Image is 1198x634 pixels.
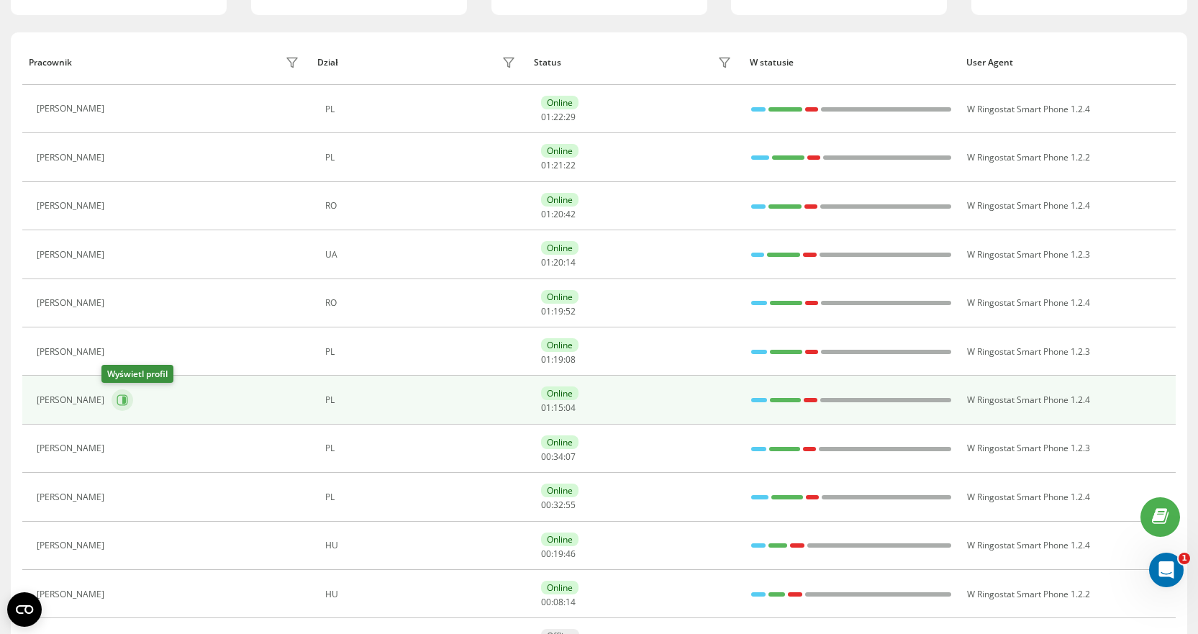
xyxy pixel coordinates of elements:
[37,347,108,357] div: [PERSON_NAME]
[966,58,1169,68] div: User Agent
[541,338,578,352] div: Online
[541,596,551,608] span: 00
[541,386,578,400] div: Online
[553,305,563,317] span: 19
[553,256,563,268] span: 20
[541,484,578,497] div: Online
[967,199,1090,212] span: W Ringostat Smart Phone 1.2.4
[541,533,578,546] div: Online
[325,347,519,357] div: PL
[553,402,563,414] span: 15
[553,208,563,220] span: 20
[325,540,519,551] div: HU
[325,201,519,211] div: RO
[967,151,1090,163] span: W Ringostat Smart Phone 1.2.2
[325,395,519,405] div: PL
[967,248,1090,261] span: W Ringostat Smart Phone 1.2.3
[541,209,576,219] div: : :
[541,193,578,207] div: Online
[541,307,576,317] div: : :
[541,208,551,220] span: 01
[541,435,578,449] div: Online
[967,345,1090,358] span: W Ringostat Smart Phone 1.2.3
[541,402,551,414] span: 01
[37,153,108,163] div: [PERSON_NAME]
[967,296,1090,309] span: W Ringostat Smart Phone 1.2.4
[325,153,519,163] div: PL
[566,499,576,511] span: 55
[541,305,551,317] span: 01
[967,588,1090,600] span: W Ringostat Smart Phone 1.2.2
[534,58,561,68] div: Status
[553,159,563,171] span: 21
[325,589,519,599] div: HU
[541,353,551,366] span: 01
[967,394,1090,406] span: W Ringostat Smart Phone 1.2.4
[541,549,576,559] div: : :
[541,256,551,268] span: 01
[541,500,576,510] div: : :
[37,589,108,599] div: [PERSON_NAME]
[541,548,551,560] span: 00
[317,58,337,68] div: Dział
[325,492,519,502] div: PL
[553,596,563,608] span: 08
[1179,553,1190,564] span: 1
[325,298,519,308] div: RO
[541,403,576,413] div: : :
[553,353,563,366] span: 19
[553,499,563,511] span: 32
[7,592,42,627] button: Open CMP widget
[553,111,563,123] span: 22
[967,103,1090,115] span: W Ringostat Smart Phone 1.2.4
[541,499,551,511] span: 00
[566,159,576,171] span: 22
[967,442,1090,454] span: W Ringostat Smart Phone 1.2.3
[101,365,173,383] div: Wyświetl profil
[750,58,953,68] div: W statusie
[541,355,576,365] div: : :
[541,452,576,462] div: : :
[1149,553,1184,587] iframe: Intercom live chat
[37,104,108,114] div: [PERSON_NAME]
[566,111,576,123] span: 29
[566,208,576,220] span: 42
[37,492,108,502] div: [PERSON_NAME]
[566,402,576,414] span: 04
[566,596,576,608] span: 14
[566,256,576,268] span: 14
[566,548,576,560] span: 46
[566,305,576,317] span: 52
[566,450,576,463] span: 07
[325,104,519,114] div: PL
[325,250,519,260] div: UA
[37,540,108,551] div: [PERSON_NAME]
[541,450,551,463] span: 00
[37,201,108,211] div: [PERSON_NAME]
[541,581,578,594] div: Online
[541,241,578,255] div: Online
[541,258,576,268] div: : :
[541,597,576,607] div: : :
[553,548,563,560] span: 19
[967,539,1090,551] span: W Ringostat Smart Phone 1.2.4
[37,298,108,308] div: [PERSON_NAME]
[553,450,563,463] span: 34
[541,160,576,171] div: : :
[37,395,108,405] div: [PERSON_NAME]
[566,353,576,366] span: 08
[541,112,576,122] div: : :
[325,443,519,453] div: PL
[541,144,578,158] div: Online
[541,159,551,171] span: 01
[37,250,108,260] div: [PERSON_NAME]
[541,111,551,123] span: 01
[541,96,578,109] div: Online
[541,290,578,304] div: Online
[37,443,108,453] div: [PERSON_NAME]
[29,58,72,68] div: Pracownik
[967,491,1090,503] span: W Ringostat Smart Phone 1.2.4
